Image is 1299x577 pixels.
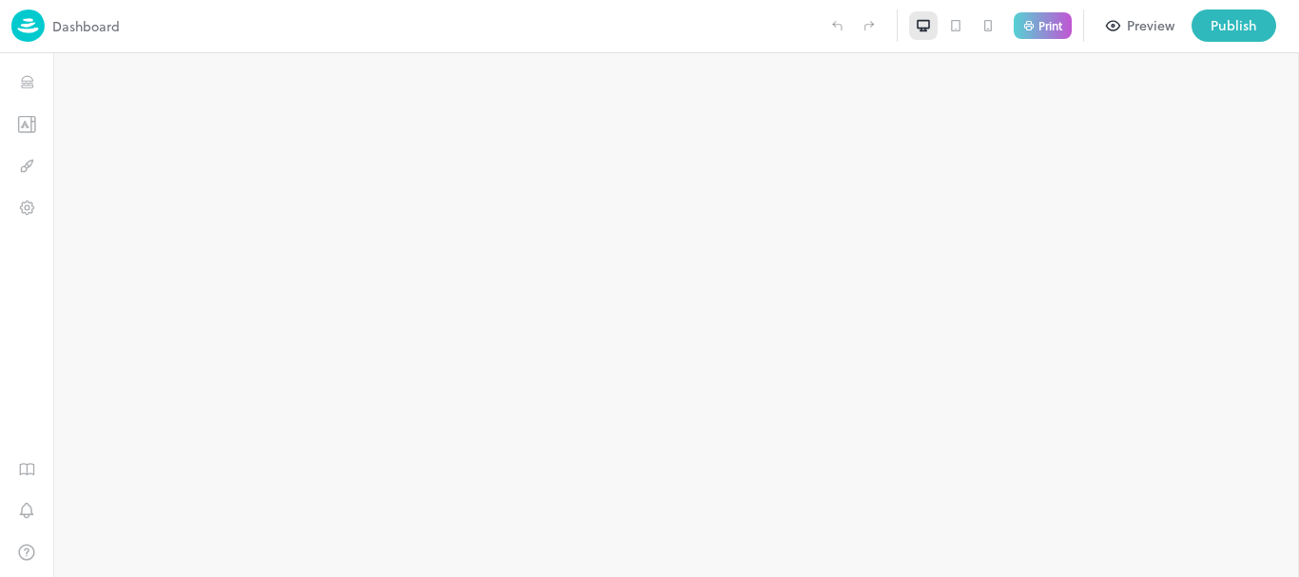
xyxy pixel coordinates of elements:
[1038,20,1062,31] p: Print
[1095,10,1186,42] button: Preview
[1211,15,1257,36] div: Publish
[11,10,45,42] img: logo-86c26b7e.jpg
[853,10,885,42] label: Redo (Ctrl + Y)
[1127,15,1174,36] div: Preview
[821,10,853,42] label: Undo (Ctrl + Z)
[52,16,120,36] p: Dashboard
[1192,10,1276,42] button: Publish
